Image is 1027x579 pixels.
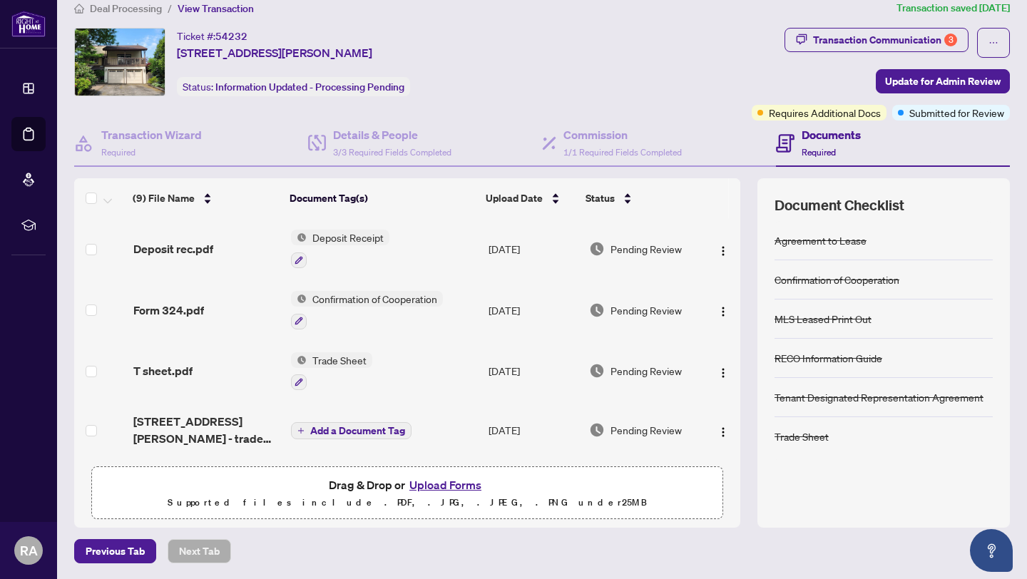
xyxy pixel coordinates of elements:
[291,422,412,439] button: Add a Document Tag
[127,178,284,218] th: (9) File Name
[101,126,202,143] h4: Transaction Wizard
[297,427,305,434] span: plus
[610,241,682,257] span: Pending Review
[712,237,735,260] button: Logo
[717,306,729,317] img: Logo
[970,529,1013,572] button: Open asap
[586,190,615,206] span: Status
[802,147,836,158] span: Required
[75,29,165,96] img: IMG-W12244331_1.jpg
[610,363,682,379] span: Pending Review
[133,362,193,379] span: T sheet.pdf
[589,302,605,318] img: Document Status
[101,494,714,511] p: Supported files include .PDF, .JPG, .JPEG, .PNG under 25 MB
[712,359,735,382] button: Logo
[178,2,254,15] span: View Transaction
[876,69,1010,93] button: Update for Admin Review
[133,240,213,257] span: Deposit rec.pdf
[307,230,389,245] span: Deposit Receipt
[405,476,486,494] button: Upload Forms
[333,147,451,158] span: 3/3 Required Fields Completed
[988,38,998,48] span: ellipsis
[74,539,156,563] button: Previous Tab
[215,81,404,93] span: Information Updated - Processing Pending
[885,70,1001,93] span: Update for Admin Review
[802,126,861,143] h4: Documents
[610,422,682,438] span: Pending Review
[74,4,84,14] span: home
[712,299,735,322] button: Logo
[483,280,583,341] td: [DATE]
[483,458,583,520] td: [DATE]
[333,126,451,143] h4: Details & People
[310,426,405,436] span: Add a Document Tag
[486,190,543,206] span: Upload Date
[133,190,195,206] span: (9) File Name
[589,241,605,257] img: Document Status
[133,302,204,319] span: Form 324.pdf
[775,429,829,444] div: Trade Sheet
[20,540,38,560] span: RA
[291,291,443,329] button: Status IconConfirmation of Cooperation
[785,28,969,52] button: Transaction Communication3
[769,105,881,121] span: Requires Additional Docs
[909,105,1004,121] span: Submitted for Review
[177,77,410,96] div: Status:
[775,311,872,327] div: MLS Leased Print Out
[589,363,605,379] img: Document Status
[177,44,372,61] span: [STREET_ADDRESS][PERSON_NAME]
[215,30,247,43] span: 54232
[563,126,682,143] h4: Commission
[291,291,307,307] img: Status Icon
[92,467,722,520] span: Drag & Drop orUpload FormsSupported files include .PDF, .JPG, .JPEG, .PNG under25MB
[307,291,443,307] span: Confirmation of Cooperation
[717,367,729,379] img: Logo
[483,218,583,280] td: [DATE]
[610,302,682,318] span: Pending Review
[168,539,231,563] button: Next Tab
[307,352,372,368] span: Trade Sheet
[329,476,486,494] span: Drag & Drop or
[90,2,162,15] span: Deal Processing
[101,147,136,158] span: Required
[813,29,957,51] div: Transaction Communication
[712,419,735,441] button: Logo
[580,178,701,218] th: Status
[775,389,983,405] div: Tenant Designated Representation Agreement
[589,422,605,438] img: Document Status
[177,28,247,44] div: Ticket #:
[717,426,729,438] img: Logo
[291,230,307,245] img: Status Icon
[775,232,867,248] div: Agreement to Lease
[563,147,682,158] span: 1/1 Required Fields Completed
[86,540,145,563] span: Previous Tab
[291,352,372,391] button: Status IconTrade Sheet
[284,178,480,218] th: Document Tag(s)
[480,178,580,218] th: Upload Date
[291,352,307,368] img: Status Icon
[717,245,729,257] img: Logo
[11,11,46,37] img: logo
[291,230,389,268] button: Status IconDeposit Receipt
[483,401,583,458] td: [DATE]
[944,34,957,46] div: 3
[291,421,412,439] button: Add a Document Tag
[775,195,904,215] span: Document Checklist
[775,350,882,366] div: RECO Information Guide
[133,413,280,447] span: [STREET_ADDRESS][PERSON_NAME] - trade sheet - Ramin to Review.pdf
[775,272,899,287] div: Confirmation of Cooperation
[483,341,583,402] td: [DATE]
